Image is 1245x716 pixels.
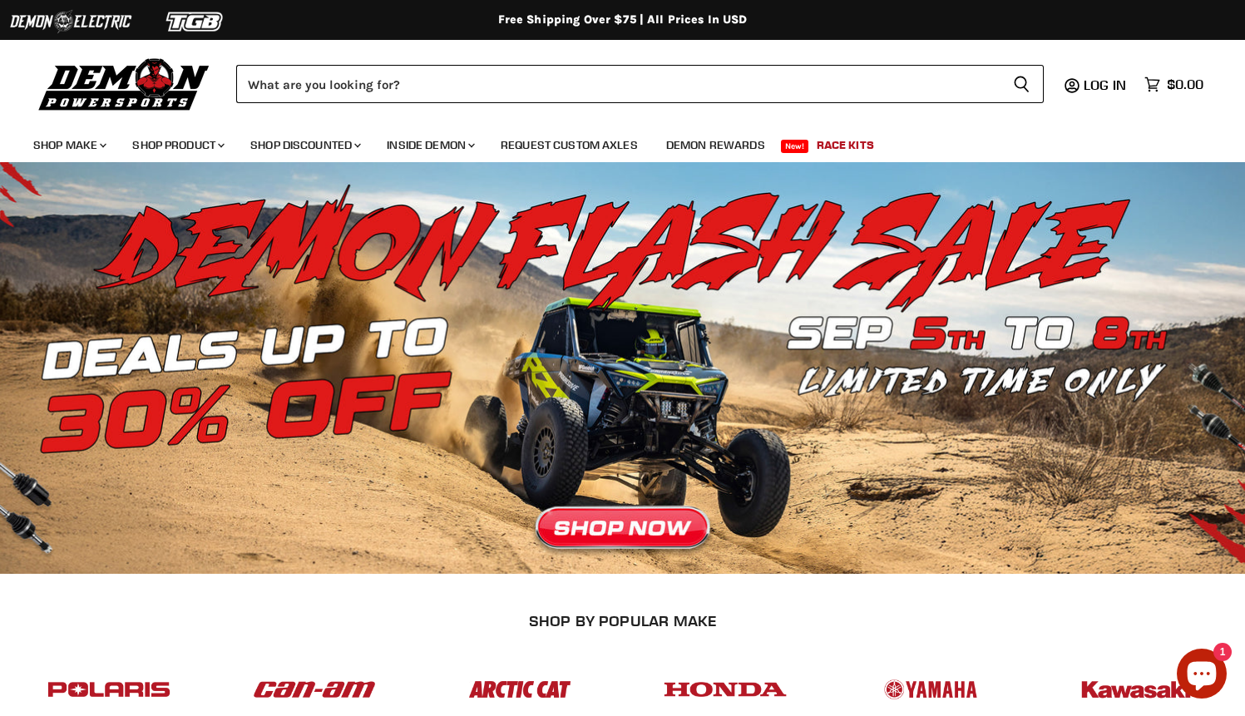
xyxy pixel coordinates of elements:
[1136,72,1212,96] a: $0.00
[238,128,371,162] a: Shop Discounted
[1071,664,1201,715] img: POPULAR_MAKE_logo_6_76e8c46f-2d1e-4ecc-b320-194822857d41.jpg
[120,128,235,162] a: Shop Product
[654,128,778,162] a: Demon Rewards
[781,140,809,153] span: New!
[33,54,215,113] img: Demon Powersports
[8,6,133,37] img: Demon Electric Logo 2
[1167,77,1203,92] span: $0.00
[866,664,996,715] img: POPULAR_MAKE_logo_5_20258e7f-293c-4aac-afa8-159eaa299126.jpg
[660,664,790,715] img: POPULAR_MAKE_logo_4_4923a504-4bac-4306-a1be-165a52280178.jpg
[133,6,258,37] img: TGB Logo 2
[374,128,485,162] a: Inside Demon
[44,664,174,715] img: POPULAR_MAKE_logo_2_dba48cf1-af45-46d4-8f73-953a0f002620.jpg
[249,664,379,715] img: POPULAR_MAKE_logo_1_adc20308-ab24-48c4-9fac-e3c1a623d575.jpg
[804,128,887,162] a: Race Kits
[1000,65,1044,103] button: Search
[21,121,1199,162] ul: Main menu
[488,128,650,162] a: Request Custom Axles
[21,612,1225,630] h2: SHOP BY POPULAR MAKE
[1084,77,1126,93] span: Log in
[21,128,116,162] a: Shop Make
[1076,77,1136,92] a: Log in
[236,65,1044,103] form: Product
[1172,649,1232,703] inbox-online-store-chat: Shopify online store chat
[236,65,1000,103] input: Search
[455,664,585,715] img: POPULAR_MAKE_logo_3_027535af-6171-4c5e-a9bc-f0eccd05c5d6.jpg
